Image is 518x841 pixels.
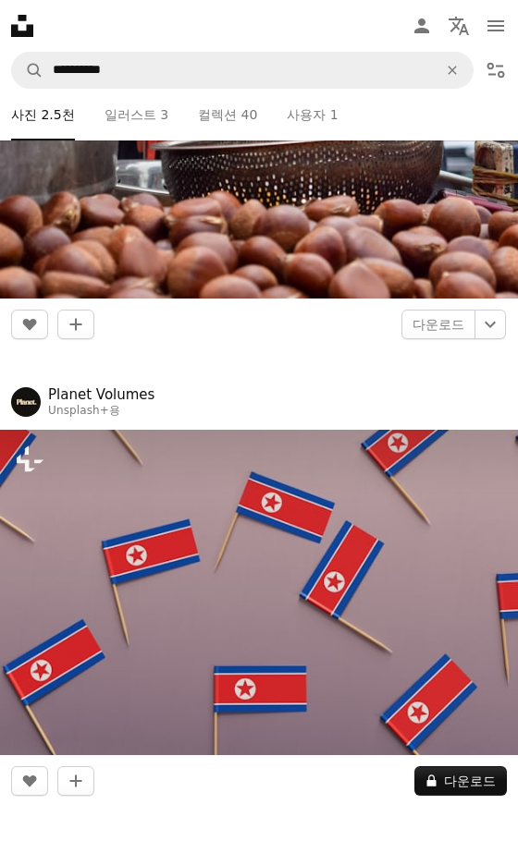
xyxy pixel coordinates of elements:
[477,52,514,89] button: 필터
[160,104,168,125] span: 3
[11,387,41,417] img: Planet Volumes의 프로필로 이동
[401,310,475,339] a: 다운로드
[11,15,33,37] a: 홈 — Unsplash
[48,385,154,404] a: Planet Volumes
[414,766,507,796] button: 다운로드
[12,53,43,88] button: Unsplash 검색
[477,7,514,44] button: 메뉴
[48,404,109,417] a: Unsplash+
[475,310,506,339] button: 다운로드 크기 선택
[241,104,258,125] span: 40
[11,52,474,89] form: 사이트 전체에서 이미지 찾기
[330,104,339,125] span: 1
[57,766,94,796] button: 컬렉션에 추가
[198,89,257,140] a: 컬렉션 40
[287,89,338,140] a: 사용자 1
[440,7,477,44] button: 언어
[57,310,94,339] button: 컬렉션에 추가
[403,7,440,44] a: 로그인 / 가입
[48,404,154,419] div: 용
[11,310,48,339] button: 좋아요
[432,53,473,88] button: 삭제
[11,766,48,796] button: 좋아요
[105,89,168,140] a: 일러스트 3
